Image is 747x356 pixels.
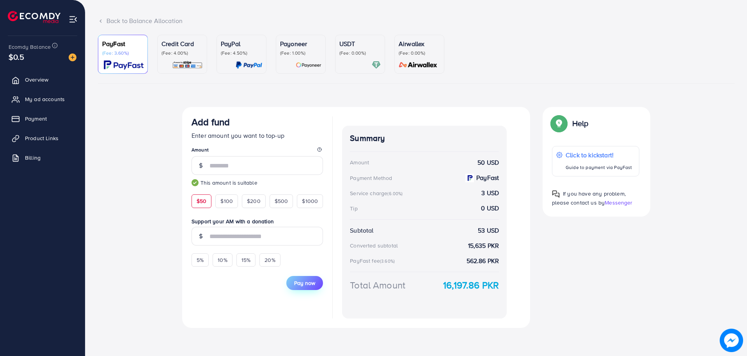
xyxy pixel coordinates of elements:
p: (Fee: 3.60%) [102,50,144,56]
p: Click to kickstart! [566,150,632,160]
span: If you have any problem, please contact us by [552,190,626,206]
span: Ecomdy Balance [9,43,51,51]
img: card [296,61,321,69]
a: Overview [6,72,79,87]
div: Payment Method [350,174,392,182]
img: Popup guide [552,116,566,130]
img: card [372,61,381,69]
span: $50 [197,197,206,205]
p: USDT [339,39,381,48]
img: card [236,61,262,69]
span: 20% [264,256,275,264]
strong: 16,197.86 PKR [443,278,499,292]
span: Payment [25,115,47,123]
span: Product Links [25,134,59,142]
span: $0.5 [9,51,25,62]
img: Popup guide [552,190,560,198]
a: My ad accounts [6,91,79,107]
div: Amount [350,158,369,166]
span: $500 [275,197,288,205]
span: 10% [218,256,227,264]
span: 5% [197,256,204,264]
label: Support your AM with a donation [192,217,323,225]
a: Billing [6,150,79,166]
div: Service charge [350,189,405,197]
a: Payment [6,111,79,126]
h4: Summary [350,133,499,143]
p: Enter amount you want to top-up [192,131,323,140]
strong: 53 USD [478,226,499,235]
p: PayPal [221,39,262,48]
strong: PayFast [476,173,499,182]
p: (Fee: 1.00%) [280,50,321,56]
img: card [172,61,203,69]
p: Help [572,119,589,128]
img: image [69,53,76,61]
strong: 50 USD [477,158,499,167]
img: card [104,61,144,69]
p: (Fee: 0.00%) [339,50,381,56]
img: card [396,61,440,69]
p: Credit Card [161,39,203,48]
img: image [720,329,743,352]
div: PayFast fee [350,257,397,265]
span: Pay now [294,279,315,287]
img: guide [192,179,199,186]
div: Back to Balance Allocation [98,16,735,25]
div: Tip [350,205,357,212]
span: $1000 [302,197,318,205]
span: My ad accounts [25,95,65,103]
span: Billing [25,154,41,162]
strong: 3 USD [481,189,499,198]
p: (Fee: 4.50%) [221,50,262,56]
a: Product Links [6,130,79,146]
strong: 562.86 PKR [467,256,499,265]
p: Payoneer [280,39,321,48]
small: (3.60%) [380,258,395,264]
strong: 15,635 PKR [468,241,499,250]
p: (Fee: 4.00%) [161,50,203,56]
p: (Fee: 0.00%) [399,50,440,56]
p: Guide to payment via PayFast [566,163,632,172]
strong: 0 USD [481,204,499,213]
span: Overview [25,76,48,84]
span: Messenger [605,199,632,206]
legend: Amount [192,146,323,156]
small: This amount is suitable [192,179,323,187]
p: Airwallex [399,39,440,48]
button: Pay now [286,276,323,290]
div: Converted subtotal [350,242,398,249]
span: $200 [247,197,261,205]
img: logo [8,11,60,23]
div: Total Amount [350,278,405,292]
p: PayFast [102,39,144,48]
span: 15% [241,256,250,264]
h3: Add fund [192,116,230,128]
span: $100 [220,197,233,205]
img: menu [69,15,78,24]
small: (6.00%) [387,190,403,197]
img: payment [465,174,474,182]
div: Subtotal [350,226,373,235]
